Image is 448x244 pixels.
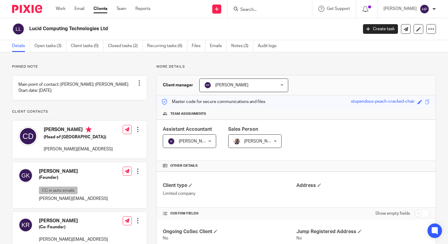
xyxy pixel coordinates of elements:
h2: Lucid Computing Technologies Ltd [29,26,289,32]
div: stupendous-peach-cracked-chair [351,98,415,105]
p: [PERSON_NAME][EMAIL_ADDRESS] [39,196,108,202]
span: No [163,236,168,240]
a: Notes (3) [231,40,253,52]
img: svg%3E [204,82,211,89]
h4: Jump Registered Address [296,229,430,235]
a: Details [12,40,30,52]
p: CC in auto emails [39,187,77,194]
p: Limited company [163,191,296,197]
span: Assistant Accountant [163,127,212,132]
h4: Address [296,182,430,189]
h4: CUSTOM FIELDS [163,211,296,216]
span: Get Support [327,7,350,11]
h4: [PERSON_NAME] [39,168,108,175]
a: Create task [363,24,398,34]
h4: [PERSON_NAME] [39,218,108,224]
p: More details [156,64,436,69]
a: Work [56,6,65,12]
img: svg%3E [12,23,25,35]
img: svg%3E [18,168,33,183]
a: Clients [93,6,107,12]
h4: Ongoing CoSec Client [163,229,296,235]
h4: Client type [163,182,296,189]
a: Open tasks (3) [34,40,66,52]
img: svg%3E [18,127,38,146]
img: Matt%20Circle.png [233,138,240,145]
p: Pinned note [12,64,147,69]
h4: [PERSON_NAME] [44,127,113,134]
img: svg%3E [18,218,33,232]
img: svg%3E [168,138,175,145]
span: [PERSON_NAME] [215,83,248,87]
label: Show empty fields [375,210,410,217]
p: [PERSON_NAME] [383,6,417,12]
p: [PERSON_NAME][EMAIL_ADDRESS] [44,146,113,152]
i: Primary [86,127,92,133]
p: Client contacts [12,109,147,114]
h5: (Head of [GEOGRAPHIC_DATA]) [44,134,113,140]
span: [PERSON_NAME] [179,139,212,143]
a: Audit logs [258,40,281,52]
h5: (Founder) [39,175,108,181]
p: [PERSON_NAME][EMAIL_ADDRESS] [39,236,108,242]
a: Files [192,40,205,52]
a: Team [116,6,126,12]
p: Master code for secure communications and files [161,99,265,105]
h5: (Co-Founder) [39,224,108,230]
img: svg%3E [420,4,429,14]
a: Client tasks (0) [71,40,103,52]
span: Team assignments [170,111,206,116]
img: Pixie [12,5,42,13]
a: Reports [135,6,150,12]
h3: Client manager [163,82,193,88]
span: Sales Person [228,127,258,132]
span: [PERSON_NAME] [244,139,277,143]
a: Email [74,6,84,12]
span: No [296,236,302,240]
a: Emails [210,40,227,52]
a: Recurring tasks (6) [147,40,187,52]
input: Search [240,7,294,13]
span: Other details [170,163,198,168]
a: Closed tasks (2) [108,40,143,52]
